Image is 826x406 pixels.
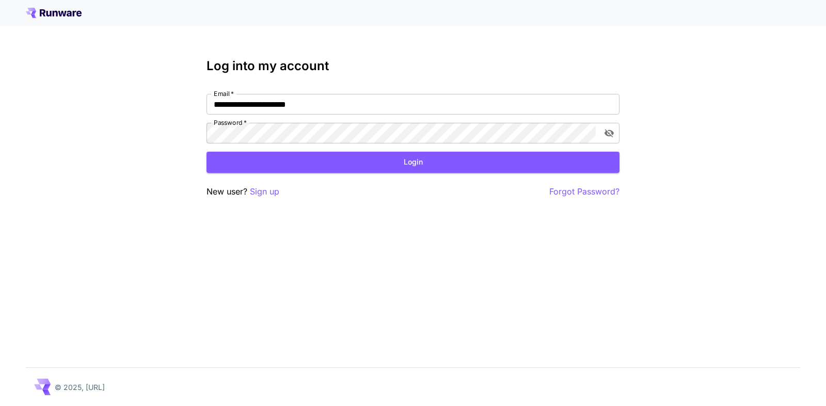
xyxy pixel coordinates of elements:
[55,382,105,393] p: © 2025, [URL]
[206,185,279,198] p: New user?
[206,152,619,173] button: Login
[549,185,619,198] button: Forgot Password?
[214,118,247,127] label: Password
[600,124,618,142] button: toggle password visibility
[206,59,619,73] h3: Log into my account
[250,185,279,198] button: Sign up
[214,89,234,98] label: Email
